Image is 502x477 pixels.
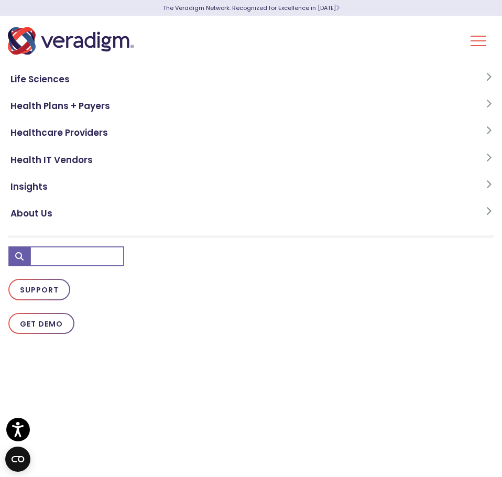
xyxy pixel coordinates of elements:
[8,120,494,146] a: Healthcare Providers
[8,93,494,120] a: Health Plans + Payers
[336,4,340,12] span: Learn More
[471,27,486,55] button: Toggle Navigation Menu
[8,313,74,334] a: Get Demo
[8,24,134,58] img: Veradigm logo
[8,174,494,200] a: Insights
[5,447,30,472] button: Open CMP widget
[163,4,340,12] a: The Veradigm Network: Recognized for Excellence in [DATE]Learn More
[8,66,494,93] a: Life Sciences
[8,200,494,227] a: About Us
[8,147,494,174] a: Health IT Vendors
[30,246,124,266] input: Search
[8,279,70,300] a: Support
